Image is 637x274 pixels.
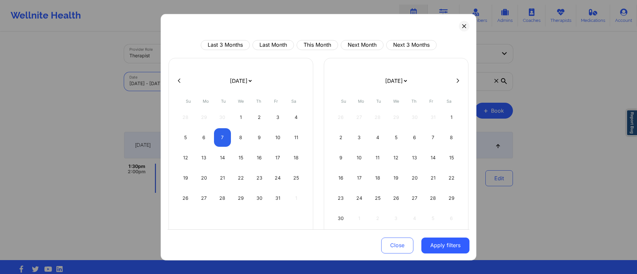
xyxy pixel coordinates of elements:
[288,128,305,146] div: Sat Oct 11 2025
[291,98,296,103] abbr: Saturday
[233,168,249,187] div: Wed Oct 22 2025
[196,168,213,187] div: Mon Oct 20 2025
[332,209,349,227] div: Sun Nov 30 2025
[332,189,349,207] div: Sun Nov 23 2025
[425,189,442,207] div: Fri Nov 28 2025
[351,128,368,146] div: Mon Nov 03 2025
[288,108,305,126] div: Sat Oct 04 2025
[369,189,386,207] div: Tue Nov 25 2025
[443,128,460,146] div: Sat Nov 08 2025
[297,40,338,50] button: This Month
[251,148,268,167] div: Thu Oct 16 2025
[288,168,305,187] div: Sat Oct 25 2025
[351,189,368,207] div: Mon Nov 24 2025
[443,168,460,187] div: Sat Nov 22 2025
[388,148,405,167] div: Wed Nov 12 2025
[425,148,442,167] div: Fri Nov 14 2025
[443,148,460,167] div: Sat Nov 15 2025
[177,148,194,167] div: Sun Oct 12 2025
[393,98,399,103] abbr: Wednesday
[386,40,437,50] button: Next 3 Months
[369,148,386,167] div: Tue Nov 11 2025
[186,98,191,103] abbr: Sunday
[274,98,278,103] abbr: Friday
[288,148,305,167] div: Sat Oct 18 2025
[269,128,286,146] div: Fri Oct 10 2025
[376,98,381,103] abbr: Tuesday
[251,108,268,126] div: Thu Oct 02 2025
[269,148,286,167] div: Fri Oct 17 2025
[388,168,405,187] div: Wed Nov 19 2025
[196,189,213,207] div: Mon Oct 27 2025
[203,98,209,103] abbr: Monday
[351,168,368,187] div: Mon Nov 17 2025
[214,189,231,207] div: Tue Oct 28 2025
[406,128,423,146] div: Thu Nov 06 2025
[177,128,194,146] div: Sun Oct 05 2025
[421,238,469,253] button: Apply filters
[332,148,349,167] div: Sun Nov 09 2025
[332,128,349,146] div: Sun Nov 02 2025
[429,98,433,103] abbr: Friday
[447,98,452,103] abbr: Saturday
[351,148,368,167] div: Mon Nov 10 2025
[196,148,213,167] div: Mon Oct 13 2025
[406,189,423,207] div: Thu Nov 27 2025
[233,189,249,207] div: Wed Oct 29 2025
[381,238,413,253] button: Close
[358,98,364,103] abbr: Monday
[214,168,231,187] div: Tue Oct 21 2025
[269,108,286,126] div: Fri Oct 03 2025
[388,189,405,207] div: Wed Nov 26 2025
[341,98,346,103] abbr: Sunday
[201,40,250,50] button: Last 3 Months
[406,168,423,187] div: Thu Nov 20 2025
[233,108,249,126] div: Wed Oct 01 2025
[425,168,442,187] div: Fri Nov 21 2025
[406,148,423,167] div: Thu Nov 13 2025
[369,168,386,187] div: Tue Nov 18 2025
[411,98,416,103] abbr: Thursday
[341,40,384,50] button: Next Month
[425,128,442,146] div: Fri Nov 07 2025
[177,189,194,207] div: Sun Oct 26 2025
[251,189,268,207] div: Thu Oct 30 2025
[443,108,460,126] div: Sat Nov 01 2025
[221,98,226,103] abbr: Tuesday
[238,98,244,103] abbr: Wednesday
[443,189,460,207] div: Sat Nov 29 2025
[196,128,213,146] div: Mon Oct 06 2025
[388,128,405,146] div: Wed Nov 05 2025
[269,168,286,187] div: Fri Oct 24 2025
[269,189,286,207] div: Fri Oct 31 2025
[369,128,386,146] div: Tue Nov 04 2025
[251,168,268,187] div: Thu Oct 23 2025
[233,148,249,167] div: Wed Oct 15 2025
[214,148,231,167] div: Tue Oct 14 2025
[256,98,261,103] abbr: Thursday
[177,168,194,187] div: Sun Oct 19 2025
[332,168,349,187] div: Sun Nov 16 2025
[251,128,268,146] div: Thu Oct 09 2025
[233,128,249,146] div: Wed Oct 08 2025
[252,40,294,50] button: Last Month
[214,128,231,146] div: Tue Oct 07 2025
